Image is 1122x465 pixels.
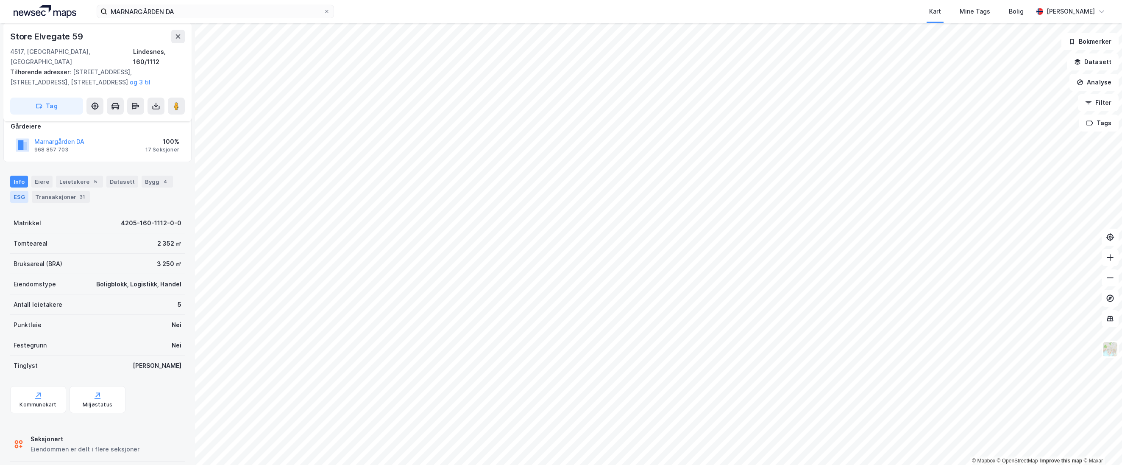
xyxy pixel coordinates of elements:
[172,320,181,330] div: Nei
[133,47,185,67] div: Lindesnes, 160/1112
[1079,115,1119,132] button: Tags
[1080,424,1122,465] iframe: Chat Widget
[161,177,170,186] div: 4
[14,218,41,228] div: Matrikkel
[929,6,941,17] div: Kart
[19,401,56,408] div: Kommunekart
[31,444,139,454] div: Eiendommen er delt i flere seksjoner
[1067,53,1119,70] button: Datasett
[142,176,173,188] div: Bygg
[32,191,90,203] div: Transaksjoner
[56,176,103,188] div: Leietakere
[178,300,181,310] div: 5
[34,146,68,153] div: 968 857 703
[1009,6,1024,17] div: Bolig
[133,361,181,371] div: [PERSON_NAME]
[10,191,28,203] div: ESG
[106,176,138,188] div: Datasett
[1040,458,1082,464] a: Improve this map
[10,98,83,115] button: Tag
[14,300,62,310] div: Antall leietakere
[10,30,85,43] div: Store Elvegate 59
[157,259,181,269] div: 3 250 ㎡
[14,5,76,18] img: logo.a4113a55bc3d86da70a041830d287a7e.svg
[11,121,184,132] div: Gårdeiere
[157,238,181,249] div: 2 352 ㎡
[31,434,139,444] div: Seksjonert
[10,47,133,67] div: 4517, [GEOGRAPHIC_DATA], [GEOGRAPHIC_DATA]
[10,68,73,76] span: Tilhørende adresser:
[31,176,53,188] div: Eiere
[1102,341,1118,357] img: Z
[145,137,179,147] div: 100%
[972,458,995,464] a: Mapbox
[997,458,1038,464] a: OpenStreetMap
[1078,94,1119,111] button: Filter
[14,340,47,350] div: Festegrunn
[78,193,86,201] div: 31
[14,279,56,289] div: Eiendomstype
[96,279,181,289] div: Boligblokk, Logistikk, Handel
[10,67,178,87] div: [STREET_ADDRESS], [STREET_ADDRESS], [STREET_ADDRESS]
[83,401,112,408] div: Miljøstatus
[10,176,28,188] div: Info
[107,5,323,18] input: Søk på adresse, matrikkel, gårdeiere, leietakere eller personer
[1061,33,1119,50] button: Bokmerker
[14,259,62,269] div: Bruksareal (BRA)
[121,218,181,228] div: 4205-160-1112-0-0
[1080,424,1122,465] div: Kontrollprogram for chat
[91,177,100,186] div: 5
[172,340,181,350] div: Nei
[1069,74,1119,91] button: Analyse
[960,6,990,17] div: Mine Tags
[14,361,38,371] div: Tinglyst
[14,238,47,249] div: Tomteareal
[145,146,179,153] div: 17 Seksjoner
[14,320,42,330] div: Punktleie
[1047,6,1095,17] div: [PERSON_NAME]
